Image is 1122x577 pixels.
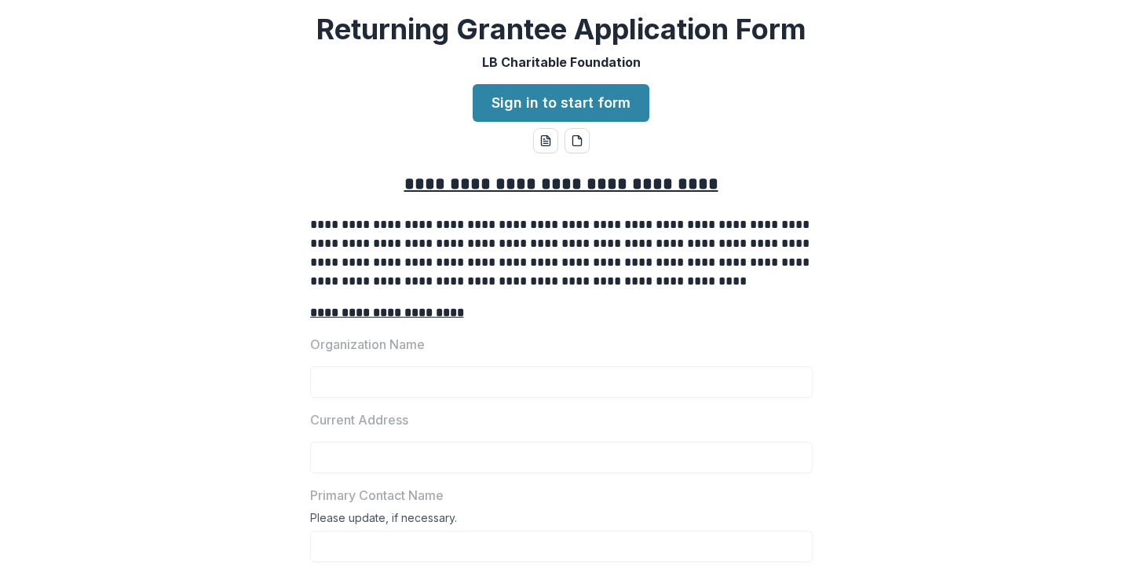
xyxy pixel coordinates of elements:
a: Sign in to start form [473,84,649,122]
div: Please update, if necessary. [310,511,813,531]
h2: Returning Grantee Application Form [316,13,806,46]
button: pdf-download [565,128,590,153]
p: Organization Name [310,335,425,354]
p: LB Charitable Foundation [482,53,641,72]
p: Primary Contact Name [310,486,444,505]
button: word-download [533,128,558,153]
p: Current Address [310,410,408,429]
